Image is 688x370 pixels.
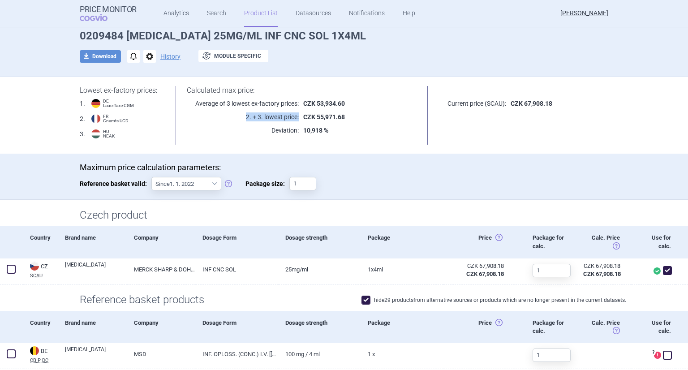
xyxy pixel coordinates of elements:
[151,177,221,190] select: Reference basket valid:
[160,53,181,60] button: History
[303,127,328,134] strong: 10,918 %
[80,114,85,123] span: 2 .
[30,262,58,271] div: CZ
[303,100,345,107] strong: CZK 53,934.60
[279,226,361,258] div: Dosage strength
[583,271,621,277] strong: CZK 67,908.18
[127,343,196,365] a: MSD
[196,226,278,258] div: Dosage Form
[23,345,58,363] a: BEBECBIP DCI
[526,311,576,343] div: Package for calc.
[583,262,620,270] div: CZK 67,908.18
[80,30,608,43] h1: 0209484 [MEDICAL_DATA] 25MG/ML INF CNC SOL 1X4ML
[576,311,631,343] div: Calc. Price
[279,258,361,280] a: 25MG/ML
[198,50,268,62] button: Module specific
[450,262,504,278] abbr: Česko ex-factory
[439,99,506,108] p: Current price (SCAU):
[65,261,127,277] a: [MEDICAL_DATA]
[196,311,278,343] div: Dosage Form
[466,271,504,277] strong: CZK 67,908.18
[511,100,552,107] strong: CZK 67,908.18
[80,163,608,172] p: Maximum price calculation parameters:
[65,345,127,361] a: [MEDICAL_DATA]
[103,114,129,123] span: FR Cnamts UCD
[245,177,289,190] span: Package size:
[23,311,58,343] div: Country
[127,258,196,280] a: MERCK SHARP & DOHME B.V., [GEOGRAPHIC_DATA]
[30,358,58,363] abbr: CBIP DCI
[23,261,58,278] a: CZCZSCAU
[127,226,196,258] div: Company
[289,177,316,190] input: Package size:
[187,99,299,108] p: Average of 3 lowest ex-factory prices:
[443,311,526,343] div: Price
[80,86,164,95] h1: Lowest ex-factory prices:
[631,226,675,258] div: Use for calc.
[30,273,58,278] abbr: SCAU
[526,226,576,258] div: Package for calc.
[576,258,632,282] a: CZK 67,908.18CZK 67,908.18
[279,311,361,343] div: Dosage strength
[650,350,656,355] span: ?
[127,311,196,343] div: Company
[58,226,127,258] div: Brand name
[80,5,137,14] strong: Price Monitor
[187,126,299,135] p: Deviation:
[361,226,443,258] div: Package
[361,296,626,305] label: hide 29 products from alternative sources or products which are no longer present in the current ...
[80,209,608,222] h1: Czech product
[80,293,608,306] h1: Reference basket products
[80,50,121,63] button: Download
[91,114,100,123] img: France
[533,264,571,277] input: 1
[361,343,443,365] a: 1 x
[279,343,361,365] a: 100 mg / 4 ml
[196,258,278,280] a: INF CNC SOL
[450,262,504,270] div: CZK 67,908.18
[23,226,58,258] div: Country
[303,113,345,120] strong: CZK 55,971.68
[91,99,100,108] img: Germany
[361,311,443,343] div: Package
[576,226,631,258] div: Calc. Price
[187,86,417,95] h1: Calculated max price:
[631,311,675,343] div: Use for calc.
[196,343,278,365] a: INF. OPLOSS. (CONC.) I.V. [[MEDICAL_DATA].]
[30,346,58,356] div: BE
[80,99,85,108] span: 1 .
[30,346,39,355] img: Belgium
[533,348,571,362] input: 1
[443,226,526,258] div: Price
[80,5,137,22] a: Price MonitorCOGVIO
[30,262,39,271] img: Czech Republic
[91,129,100,138] img: Hungary
[361,258,443,280] a: 1X4ML
[58,311,127,343] div: Brand name
[103,129,115,138] span: HU NEAK
[80,129,85,138] span: 3 .
[103,99,134,108] span: DE LauerTaxe CGM
[187,112,299,121] p: 2. + 3. lowest price:
[80,14,120,21] span: COGVIO
[80,177,151,190] span: Reference basket valid:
